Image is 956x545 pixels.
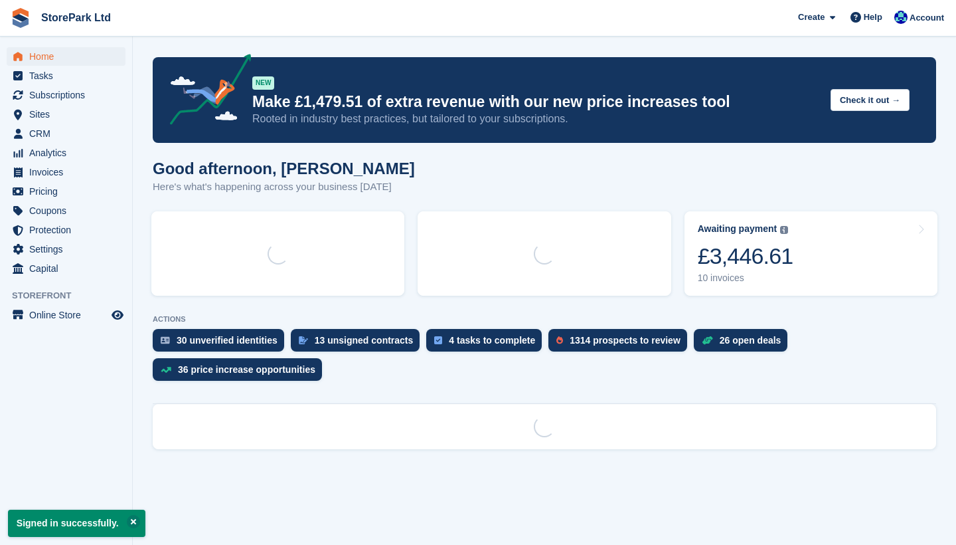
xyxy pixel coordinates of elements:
[720,335,781,346] div: 26 open deals
[159,54,252,130] img: price-adjustments-announcement-icon-8257ccfd72463d97f412b2fc003d46551f7dbcb40ab6d574587a9cd5c0d94...
[698,272,793,284] div: 10 invoices
[7,86,125,104] a: menu
[110,307,125,323] a: Preview store
[29,66,109,85] span: Tasks
[798,11,825,24] span: Create
[29,201,109,220] span: Coupons
[7,124,125,143] a: menu
[36,7,116,29] a: StorePark Ltd
[8,510,145,537] p: Signed in successfully.
[252,92,820,112] p: Make £1,479.51 of extra revenue with our new price increases tool
[698,223,777,235] div: Awaiting payment
[7,66,125,85] a: menu
[11,8,31,28] img: stora-icon-8386f47178a22dfd0bd8f6a31ec36ba5ce8667c1dd55bd0f319d3a0aa187defe.svg
[153,179,415,195] p: Here's what's happening across your business [DATE]
[548,329,694,358] a: 1314 prospects to review
[698,243,793,270] div: £3,446.61
[29,47,109,66] span: Home
[694,329,795,358] a: 26 open deals
[910,11,944,25] span: Account
[29,124,109,143] span: CRM
[153,358,329,387] a: 36 price increase opportunities
[315,335,414,346] div: 13 unsigned contracts
[7,163,125,181] a: menu
[434,336,442,344] img: task-75834270c22a3079a89374b754ae025e5fb1db73e45f91037f5363f120a921f8.svg
[161,367,171,373] img: price_increase_opportunities-93ffe204e8149a01c8c9dc8f82e8f89637d9d84a8eef4429ea346261dce0b2c0.svg
[7,182,125,201] a: menu
[29,306,109,324] span: Online Store
[29,240,109,259] span: Settings
[894,11,908,24] img: Donna
[7,306,125,324] a: menu
[29,182,109,201] span: Pricing
[29,259,109,278] span: Capital
[177,335,278,346] div: 30 unverified identities
[153,160,415,177] h1: Good afternoon, [PERSON_NAME]
[7,240,125,259] a: menu
[161,336,170,344] img: verify_identity-adf6edd0f0f0b5bbfe63781bf79b02c33cf7c696d77639b501bdc392416b5a36.svg
[426,329,548,358] a: 4 tasks to complete
[153,329,291,358] a: 30 unverified identities
[780,226,788,234] img: icon-info-grey-7440780725fd019a000dd9b08b2336e03edf1995a4989e88bcd33f0948082b44.svg
[449,335,535,346] div: 4 tasks to complete
[684,211,937,296] a: Awaiting payment £3,446.61 10 invoices
[291,329,427,358] a: 13 unsigned contracts
[702,336,713,345] img: deal-1b604bf984904fb50ccaf53a9ad4b4a5d6e5aea283cecdc64d6e3604feb123c2.svg
[831,89,910,111] button: Check it out →
[864,11,882,24] span: Help
[29,86,109,104] span: Subscriptions
[556,336,563,344] img: prospect-51fa495bee0391a8d652442698ab0144808aea92771e9ea1ae160a38d050c398.svg
[12,289,132,302] span: Storefront
[299,336,308,344] img: contract_signature_icon-13c848040528278c33f63329250d36e43548de30e8caae1d1a13099fd9432cc5.svg
[178,364,315,375] div: 36 price increase opportunities
[29,163,109,181] span: Invoices
[7,144,125,162] a: menu
[7,105,125,124] a: menu
[252,76,274,90] div: NEW
[7,47,125,66] a: menu
[7,259,125,278] a: menu
[252,112,820,126] p: Rooted in industry best practices, but tailored to your subscriptions.
[7,221,125,239] a: menu
[29,144,109,162] span: Analytics
[153,315,936,324] p: ACTIONS
[29,221,109,239] span: Protection
[570,335,680,346] div: 1314 prospects to review
[29,105,109,124] span: Sites
[7,201,125,220] a: menu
